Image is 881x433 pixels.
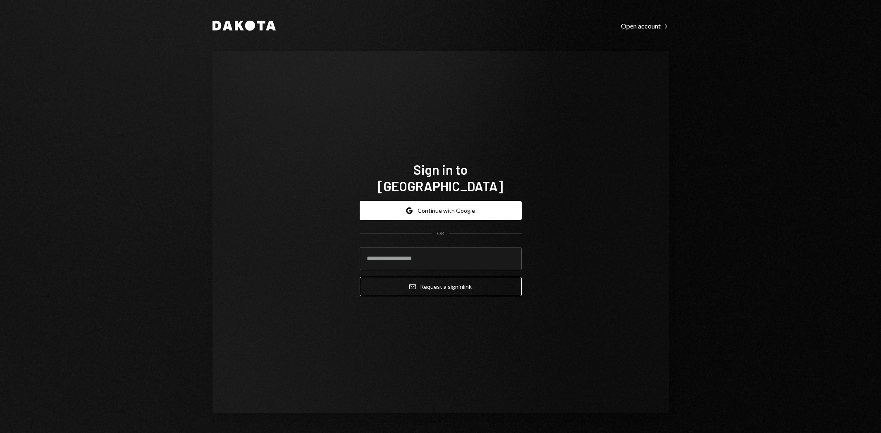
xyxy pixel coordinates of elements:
div: OR [437,230,444,237]
button: Continue with Google [360,201,522,220]
h1: Sign in to [GEOGRAPHIC_DATA] [360,161,522,194]
a: Open account [621,21,669,30]
div: Open account [621,22,669,30]
button: Request a signinlink [360,277,522,296]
